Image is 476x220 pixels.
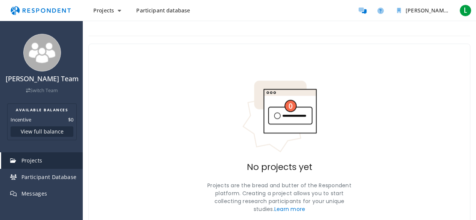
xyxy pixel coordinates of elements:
iframe: Intercom live chat [450,172,468,190]
button: View full balance [11,126,73,137]
span: Projects [93,7,114,14]
span: Projects [21,157,43,164]
img: No projects indicator [242,80,317,153]
span: Participant database [136,7,190,14]
a: Message participants [355,3,370,18]
span: Participant Database [21,173,77,181]
a: Switch Team [26,87,58,94]
img: respondent-logo.png [6,3,75,18]
button: Projects [87,4,127,17]
a: Learn more [274,205,306,213]
dd: $0 [68,116,73,123]
button: L [458,4,473,17]
span: L [459,5,471,17]
section: Balance summary [7,103,77,140]
img: team_avatar_256.png [23,34,61,71]
p: Projects are the bread and butter of the Respondent platform. Creating a project allows you to st... [204,182,355,213]
span: Messages [21,190,47,197]
span: [PERSON_NAME] Team [406,7,465,14]
h2: AVAILABLE BALANCES [11,107,73,113]
dt: Incentive [11,116,31,123]
h4: [PERSON_NAME] Team [5,75,79,83]
a: Participant database [130,4,196,17]
h2: No projects yet [247,162,312,173]
a: Help and support [373,3,388,18]
button: Laura Anhalt Team [391,4,455,17]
